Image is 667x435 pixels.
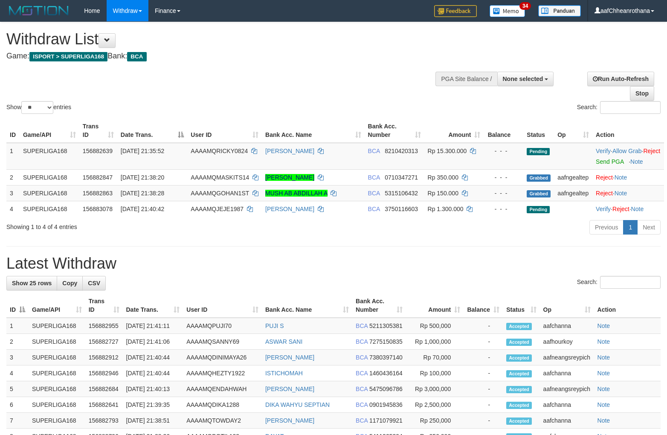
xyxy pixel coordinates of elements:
span: AAAAMQGOHAN1ST [191,190,249,197]
a: [PERSON_NAME] [265,417,314,424]
a: Send PGA [596,158,623,165]
td: 156882912 [85,350,123,365]
span: Show 25 rows [12,280,52,287]
span: 156882639 [83,148,113,154]
span: Copy [62,280,77,287]
th: Balance: activate to sort column ascending [464,293,503,318]
td: 4 [6,201,20,217]
td: AAAAMQDIKA1288 [183,397,262,413]
span: Copy 7380397140 to clipboard [369,354,403,361]
a: 1 [623,220,638,235]
span: Accepted [506,418,532,425]
td: - [464,334,503,350]
th: ID: activate to sort column descending [6,293,29,318]
span: 156882847 [83,174,113,181]
h1: Withdraw List [6,31,436,48]
td: SUPERLIGA168 [20,201,79,217]
img: Button%20Memo.svg [490,5,525,17]
td: · · [592,143,664,170]
img: panduan.png [538,5,581,17]
div: PGA Site Balance / [435,72,497,86]
h1: Latest Withdraw [6,255,661,272]
button: None selected [497,72,554,86]
th: Trans ID: activate to sort column ascending [79,119,117,143]
th: Game/API: activate to sort column ascending [20,119,79,143]
span: Copy 5211305381 to clipboard [369,322,403,329]
td: Rp 1,000,000 [406,334,464,350]
span: BCA [356,370,368,377]
a: Previous [589,220,623,235]
td: [DATE] 21:39:35 [123,397,183,413]
td: AAAAMQDINIMAYA26 [183,350,262,365]
td: · [592,185,664,201]
td: 2 [6,334,29,350]
th: Balance [484,119,523,143]
td: [DATE] 21:40:44 [123,365,183,381]
a: Show 25 rows [6,276,57,290]
span: AAAAMQRICKY0824 [191,148,248,154]
td: [DATE] 21:38:51 [123,413,183,429]
a: Note [597,322,610,329]
td: - [464,381,503,397]
td: - [464,365,503,381]
a: Note [597,354,610,361]
div: - - - [487,205,520,213]
td: 3 [6,185,20,201]
th: Trans ID: activate to sort column ascending [85,293,123,318]
a: Next [637,220,661,235]
span: AAAAMQMASKITS14 [191,174,249,181]
span: BCA [127,52,146,61]
div: Showing 1 to 4 of 4 entries [6,219,272,231]
td: 156882641 [85,397,123,413]
a: MUSH AB ABDILLAH A [265,190,328,197]
input: Search: [600,101,661,114]
span: Copy 3750116603 to clipboard [385,206,418,212]
span: ISPORT > SUPERLIGA168 [29,52,107,61]
td: 5 [6,381,29,397]
span: BCA [356,417,368,424]
span: [DATE] 21:38:28 [121,190,164,197]
span: None selected [503,75,543,82]
td: aafchanna [540,413,594,429]
span: Accepted [506,386,532,393]
span: Pending [527,206,550,213]
th: Action [592,119,664,143]
span: 156883078 [83,206,113,212]
td: SUPERLIGA168 [29,334,85,350]
select: Showentries [21,101,53,114]
span: Accepted [506,402,532,409]
th: Bank Acc. Name: activate to sort column ascending [262,293,352,318]
label: Search: [577,276,661,289]
a: ISTICHOMAH [265,370,303,377]
td: · · [592,201,664,217]
td: Rp 100,000 [406,365,464,381]
th: User ID: activate to sort column ascending [187,119,262,143]
td: - [464,350,503,365]
span: Accepted [506,339,532,346]
td: AAAAMQTOWDAY2 [183,413,262,429]
td: [DATE] 21:40:13 [123,381,183,397]
td: SUPERLIGA168 [29,318,85,334]
span: [DATE] 21:40:42 [121,206,164,212]
span: Rp 1.300.000 [428,206,464,212]
td: SUPERLIGA168 [20,185,79,201]
a: Stop [630,86,654,101]
td: 7 [6,413,29,429]
span: Rp 350.000 [428,174,458,181]
td: SUPERLIGA168 [29,365,85,381]
th: User ID: activate to sort column ascending [183,293,262,318]
span: BCA [356,386,368,392]
div: - - - [487,147,520,155]
th: Bank Acc. Number: activate to sort column ascending [352,293,406,318]
td: SUPERLIGA168 [20,169,79,185]
td: 156882793 [85,413,123,429]
a: Note [597,386,610,392]
td: aafchanna [540,318,594,334]
th: Bank Acc. Number: activate to sort column ascending [365,119,424,143]
td: SUPERLIGA168 [29,350,85,365]
td: aafchanna [540,365,594,381]
span: BCA [356,401,368,408]
td: AAAAMQSANNY69 [183,334,262,350]
td: aafneangsreypich [540,381,594,397]
td: 1 [6,318,29,334]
